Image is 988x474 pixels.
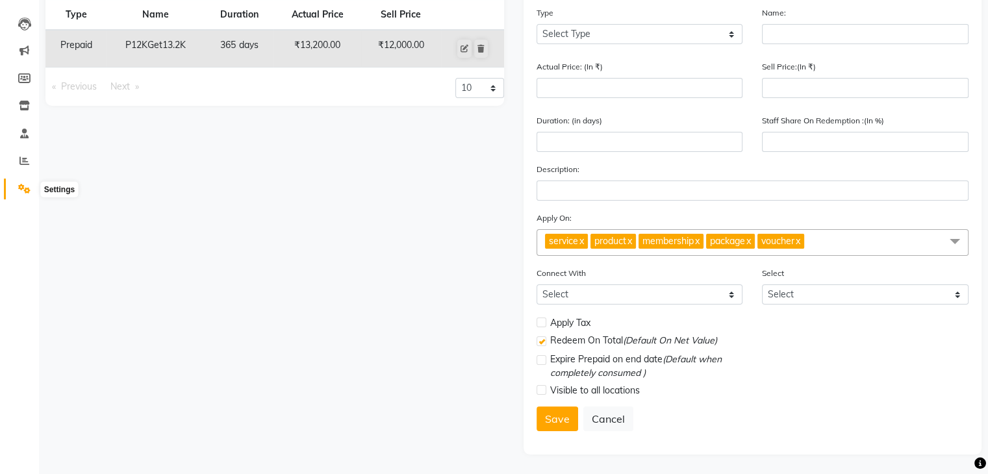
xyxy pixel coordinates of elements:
[45,30,107,68] td: Prepaid
[794,235,800,247] a: x
[537,115,602,127] label: Duration: (in days)
[41,182,78,197] div: Settings
[762,61,816,73] label: Sell Price:(In ₹)
[762,268,784,279] label: Select
[550,384,640,397] span: Visible to all locations
[578,235,584,247] a: x
[205,30,273,68] td: 365 days
[110,81,130,92] span: Next
[107,30,205,68] td: P12KGet13.2K
[537,164,579,175] label: Description:
[626,235,632,247] a: x
[762,115,884,127] label: Staff Share On Redemption :(In %)
[45,78,265,95] nav: Pagination
[549,235,578,247] span: service
[594,235,626,247] span: product
[537,7,553,19] label: Type
[642,235,694,247] span: membership
[537,406,578,431] button: Save
[537,212,572,224] label: Apply On:
[537,61,603,73] label: Actual Price: (In ₹)
[583,406,633,431] button: Cancel
[361,30,441,68] td: ₹12,000.00
[623,334,717,346] span: (Default On Net Value)
[550,353,743,380] span: Expire Prepaid on end date
[537,268,586,279] label: Connect With
[762,7,786,19] label: Name:
[761,235,794,247] span: voucher
[550,316,590,330] span: Apply Tax
[550,353,722,379] span: (Default when completely consumed )
[273,30,361,68] td: ₹13,200.00
[61,81,97,92] span: Previous
[550,334,717,350] span: Redeem On Total
[694,235,700,247] a: x
[745,235,751,247] a: x
[710,235,745,247] span: package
